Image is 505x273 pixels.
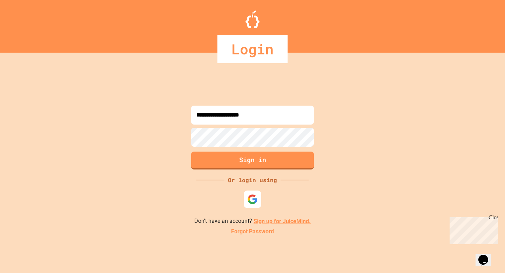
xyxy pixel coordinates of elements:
a: Sign up for JuiceMind. [254,218,311,225]
img: Logo.svg [245,11,260,28]
button: Sign in [191,152,314,169]
p: Don't have an account? [194,217,311,226]
iframe: chat widget [476,245,498,266]
iframe: chat widget [447,214,498,244]
a: Forgot Password [231,227,274,236]
div: Login [217,35,288,63]
img: google-icon.svg [247,194,258,205]
div: Or login using [224,176,281,184]
div: Chat with us now!Close [3,3,48,45]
